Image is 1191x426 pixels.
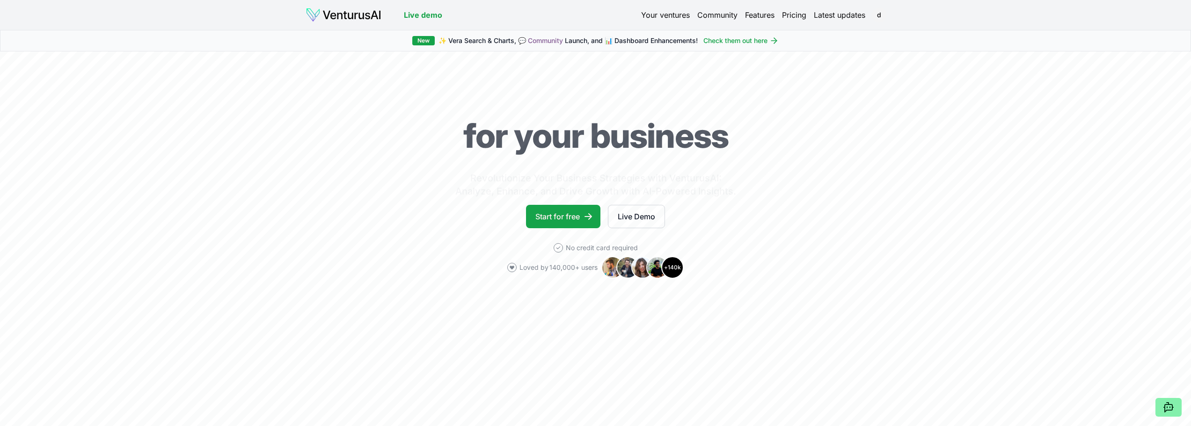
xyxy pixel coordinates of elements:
[782,9,806,21] a: Pricing
[526,205,600,228] a: Start for free
[438,36,698,45] span: ✨ Vera Search & Charts, 💬 Launch, and 📊 Dashboard Enhancements!
[616,256,639,279] img: Avatar 2
[631,256,654,279] img: Avatar 3
[412,36,435,45] div: New
[697,9,738,21] a: Community
[608,205,665,228] a: Live Demo
[703,36,779,45] a: Check them out here
[646,256,669,279] img: Avatar 4
[601,256,624,279] img: Avatar 1
[306,7,381,22] img: logo
[528,36,563,44] a: Community
[814,9,865,21] a: Latest updates
[404,9,442,21] a: Live demo
[745,9,775,21] a: Features
[872,7,887,22] span: d
[873,8,886,22] button: d
[641,9,690,21] a: Your ventures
